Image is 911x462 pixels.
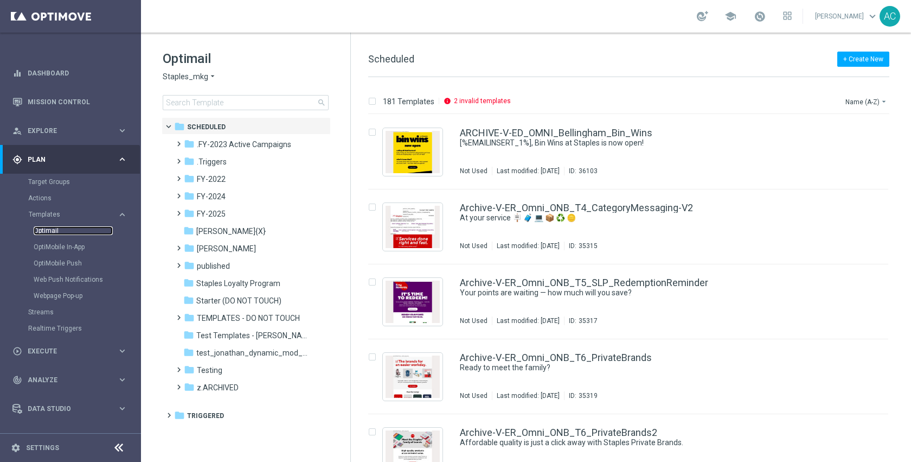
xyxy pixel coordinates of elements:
div: Not Used [460,317,487,325]
div: Not Used [460,242,487,250]
div: Webpage Pop-up [34,288,140,304]
div: OptiMobile Push [34,255,140,271]
div: Target Groups [28,174,140,190]
button: + Create New [837,52,889,67]
button: gps_fixed Plan keyboard_arrow_right [12,155,128,164]
div: At your service 🪧 🧳 💻 📦 ♻️ 🪙 [460,213,843,223]
a: Your points are waiting — how much will you save? [460,288,818,298]
div: Your points are waiting — how much will you save? [460,288,843,298]
div: Affordable quality is just a click away with Staples Private Brands. [460,438,843,448]
input: Search Template [163,95,329,110]
a: Dashboard [28,59,127,87]
div: AC [880,6,900,27]
i: folder [184,156,195,167]
span: Triggered [187,411,224,421]
i: folder [184,191,195,201]
a: Target Groups [28,178,113,186]
a: Mission Control [28,87,127,116]
a: OptiMobile In-App [34,243,113,251]
i: person_search [12,126,22,136]
div: Not Used [460,167,487,175]
div: Templates [28,206,140,304]
span: jonathan_testing_folder [197,244,256,254]
h1: Optimail [163,50,329,67]
div: Optibot [12,423,127,452]
span: Scheduled [368,53,414,65]
span: Plan [28,156,117,163]
div: Realtime Triggers [28,320,140,337]
span: TEMPLATES - DO NOT TOUCH [197,313,300,323]
i: arrow_drop_down [880,97,888,106]
i: info [444,97,451,105]
div: 36103 [579,167,598,175]
a: Actions [28,194,113,202]
div: OptiMobile In-App [34,239,140,255]
div: Not Used [460,391,487,400]
button: person_search Explore keyboard_arrow_right [12,126,128,135]
i: folder [184,208,195,219]
i: keyboard_arrow_right [117,154,127,164]
button: Name (A-Z)arrow_drop_down [844,95,889,108]
i: keyboard_arrow_right [117,375,127,385]
a: Archive-V-ER_Omni_ONB_T5_SLP_RedemptionReminder [460,278,708,288]
div: Press SPACE to select this row. [357,115,909,189]
a: Realtime Triggers [28,324,113,333]
div: Last modified: [DATE] [492,317,564,325]
a: Webpage Pop-up [34,292,113,300]
div: Ready to meet the family? [460,363,843,373]
div: Last modified: [DATE] [492,242,564,250]
div: 35319 [579,391,598,400]
span: .Triggers [197,157,227,167]
a: Settings [26,445,59,451]
div: Streams [28,304,140,320]
i: folder [184,173,195,184]
div: Explore [12,126,117,136]
div: Last modified: [DATE] [492,167,564,175]
div: Mission Control [12,87,127,116]
a: Archive-V-ER_Omni_ONB_T6_PrivateBrands2 [460,428,657,438]
i: folder [184,364,195,375]
span: .FY-2023 Active Campaigns [197,140,291,149]
div: Execute [12,346,117,356]
i: folder [184,138,195,149]
span: Data Studio [28,406,117,412]
span: Testing [197,365,222,375]
span: FY-2024 [197,192,226,201]
a: Affordable quality is just a click away with Staples Private Brands. [460,438,818,448]
i: folder [184,260,195,271]
i: track_changes [12,375,22,385]
i: settings [11,443,21,453]
i: folder [183,330,194,340]
img: 35315.jpeg [386,206,440,248]
a: Ready to meet the family? [460,363,818,373]
i: gps_fixed [12,155,22,164]
i: folder [184,312,195,323]
i: arrow_drop_down [208,72,217,82]
i: folder [184,382,195,393]
i: lightbulb [12,433,22,442]
div: Last modified: [DATE] [492,391,564,400]
span: keyboard_arrow_down [867,10,878,22]
i: folder [183,295,194,306]
div: Data Studio keyboard_arrow_right [12,404,128,413]
div: ID: [564,391,598,400]
button: Templates keyboard_arrow_right [28,210,128,219]
i: keyboard_arrow_right [117,210,127,220]
button: equalizer Dashboard [12,69,128,78]
span: Templates [29,211,106,218]
a: OptiMobile Push [34,259,113,268]
div: Analyze [12,375,117,385]
span: search [317,98,326,107]
button: Mission Control [12,98,128,106]
div: play_circle_outline Execute keyboard_arrow_right [12,347,128,356]
span: Test Templates - Jonas [196,331,308,340]
div: 35315 [579,242,598,250]
div: Data Studio [12,404,117,414]
div: ID: [564,317,598,325]
div: Optimail [34,223,140,239]
button: track_changes Analyze keyboard_arrow_right [12,376,128,384]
